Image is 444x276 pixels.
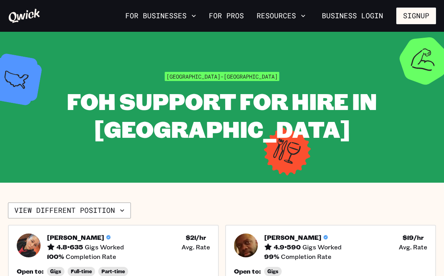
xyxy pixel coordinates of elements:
h5: Open to: [17,267,44,275]
span: Completion Rate [66,253,116,261]
span: Gigs Worked [302,243,342,251]
img: Pro headshot [17,234,41,257]
button: Signup [396,8,436,24]
h5: [PERSON_NAME] [264,234,321,241]
h5: 100 % [47,253,64,261]
h5: $ 19 /hr [403,234,424,241]
h5: [PERSON_NAME] [47,234,104,241]
a: For Pros [206,9,247,23]
h5: 4.8 • 635 [56,243,83,251]
button: Resources [253,9,309,23]
a: Business Login [315,8,390,24]
span: Gigs [50,268,61,274]
h5: Open to: [234,267,261,275]
span: [GEOGRAPHIC_DATA]-[GEOGRAPHIC_DATA] [165,72,279,81]
button: View different position [8,203,131,218]
button: For Businesses [122,9,199,23]
span: FOH Support for Hire in [GEOGRAPHIC_DATA] [67,86,377,144]
span: Avg. Rate [399,243,427,251]
h5: 99 % [264,253,279,261]
span: Gigs Worked [85,243,124,251]
img: Pro headshot [234,234,258,257]
span: Gigs [267,268,278,274]
h5: $ 21 /hr [186,234,206,241]
span: Completion Rate [281,253,331,261]
span: Full-time [71,268,92,274]
span: Avg. Rate [181,243,210,251]
h5: 4.9 • 590 [274,243,301,251]
span: Part-time [101,268,125,274]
